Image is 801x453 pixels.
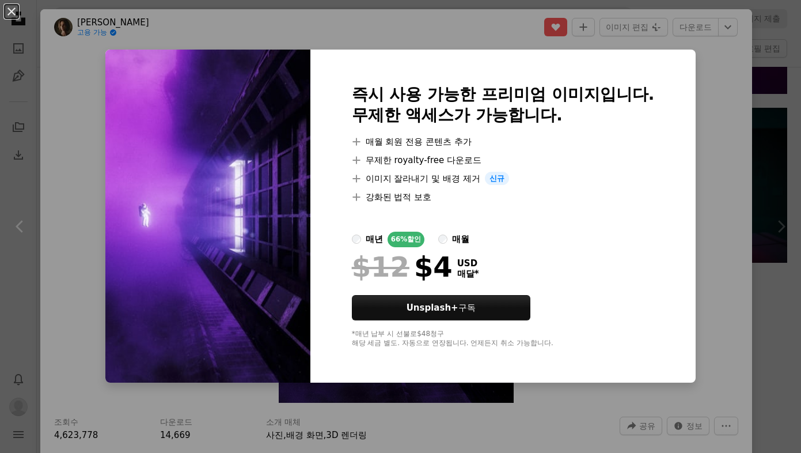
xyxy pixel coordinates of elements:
li: 무제한 royalty-free 다운로드 [352,153,655,167]
div: *매년 납부 시 선불로 $48 청구 해당 세금 별도. 자동으로 연장됩니다. 언제든지 취소 가능합니다. [352,330,655,348]
img: photo-1680472139496-aec545d8392b [105,50,310,383]
div: 매월 [452,232,469,246]
h2: 즉시 사용 가능한 프리미엄 이미지입니다. 무제한 액세스가 가능합니다. [352,84,655,126]
li: 매월 회원 전용 콘텐츠 추가 [352,135,655,149]
div: 매년 [366,232,383,246]
strong: Unsplash+ [407,303,458,313]
div: $4 [352,252,453,282]
input: 매년66%할인 [352,235,361,244]
li: 강화된 법적 보호 [352,190,655,204]
input: 매월 [438,235,447,244]
span: $12 [352,252,409,282]
span: 신규 [485,172,509,186]
a: Unsplash+구독 [352,295,530,320]
div: 66% 할인 [388,232,425,247]
span: USD [457,258,479,269]
li: 이미지 잘라내기 및 배경 제거 [352,172,655,186]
